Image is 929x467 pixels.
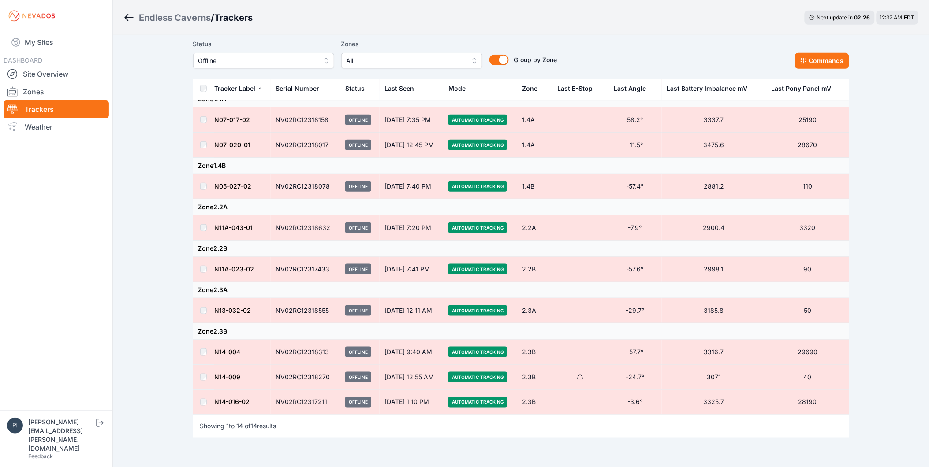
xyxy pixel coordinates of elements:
td: NV02RC12317433 [271,257,340,282]
button: Offline [193,53,334,69]
td: 2.2A [517,215,552,241]
td: 29690 [766,340,849,365]
a: Endless Caverns [139,11,211,24]
div: Status [345,84,365,93]
a: Feedback [28,453,53,460]
span: Next update in [817,14,853,21]
span: Automatic Tracking [448,140,507,150]
td: 3071 [662,365,766,390]
td: Zone 1.4B [193,158,849,174]
td: 3337.7 [662,107,766,133]
td: 50 [766,298,849,323]
td: -57.7° [608,340,661,365]
span: Offline [345,264,371,274]
td: 28670 [766,133,849,158]
td: 28190 [766,390,849,415]
td: [DATE] 12:55 AM [380,365,444,390]
a: N14-016-02 [215,398,250,406]
div: Last E-Stop [557,84,593,93]
td: -57.4° [608,174,661,199]
td: -24.7° [608,365,661,390]
a: N11A-043-01 [215,224,253,231]
td: NV02RC12318017 [271,133,340,158]
span: 14 [237,423,243,430]
div: [PERSON_NAME][EMAIL_ADDRESS][PERSON_NAME][DOMAIN_NAME] [28,418,94,453]
td: 2.3B [517,340,552,365]
td: 2.3A [517,298,552,323]
td: 58.2° [608,107,661,133]
td: 2.2B [517,257,552,282]
button: Serial Number [276,78,327,99]
td: 1.4A [517,133,552,158]
button: Last Battery Imbalance mV [667,78,755,99]
span: Offline [345,347,371,357]
span: Automatic Tracking [448,397,507,408]
span: Offline [345,115,371,125]
button: Tracker Label [215,78,263,99]
td: Zone 2.3A [193,282,849,298]
div: Serial Number [276,84,320,93]
div: Last Battery Imbalance mV [667,84,748,93]
nav: Breadcrumb [123,6,253,29]
td: 2998.1 [662,257,766,282]
a: Zones [4,83,109,100]
a: N14-009 [215,373,241,381]
button: Last E-Stop [557,78,600,99]
td: -7.9° [608,215,661,241]
a: Trackers [4,100,109,118]
td: 3185.8 [662,298,766,323]
td: [DATE] 1:10 PM [380,390,444,415]
td: 40 [766,365,849,390]
td: 1.4B [517,174,552,199]
td: 1.4A [517,107,552,133]
h3: Trackers [214,11,253,24]
td: NV02RC12318313 [271,340,340,365]
label: Status [193,39,334,49]
td: [DATE] 7:40 PM [380,174,444,199]
span: Automatic Tracking [448,305,507,316]
span: 14 [251,423,257,430]
td: [DATE] 7:35 PM [380,107,444,133]
td: Zone 2.2B [193,241,849,257]
td: 2881.2 [662,174,766,199]
a: N11A-023-02 [215,265,254,273]
img: Nevados [7,9,56,23]
td: 2.3B [517,365,552,390]
td: NV02RC12318632 [271,215,340,241]
span: Offline [198,56,317,66]
span: EDT [904,14,915,21]
div: Zone [522,84,538,93]
span: Offline [345,222,371,233]
span: Offline [345,397,371,408]
td: 90 [766,257,849,282]
span: Offline [345,181,371,192]
button: Zone [522,78,545,99]
span: Automatic Tracking [448,181,507,192]
td: [DATE] 7:20 PM [380,215,444,241]
button: Commands [795,53,849,69]
td: 3325.7 [662,390,766,415]
td: NV02RC12318270 [271,365,340,390]
td: NV02RC12317211 [271,390,340,415]
div: Last Pony Panel mV [772,84,832,93]
td: -57.6° [608,257,661,282]
td: 3320 [766,215,849,241]
td: 3316.7 [662,340,766,365]
td: 3475.6 [662,133,766,158]
button: Last Angle [614,78,653,99]
span: Offline [345,372,371,382]
a: N05-027-02 [215,182,252,190]
td: -11.5° [608,133,661,158]
a: N14-004 [215,348,241,356]
span: Automatic Tracking [448,347,507,357]
div: Last Angle [614,84,646,93]
span: All [347,56,465,66]
button: Status [345,78,372,99]
span: Automatic Tracking [448,372,507,382]
td: 2900.4 [662,215,766,241]
td: NV02RC12318158 [271,107,340,133]
button: All [341,53,482,69]
span: 12:32 AM [880,14,903,21]
a: N07-017-02 [215,116,250,123]
td: Zone 2.2A [193,199,849,215]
